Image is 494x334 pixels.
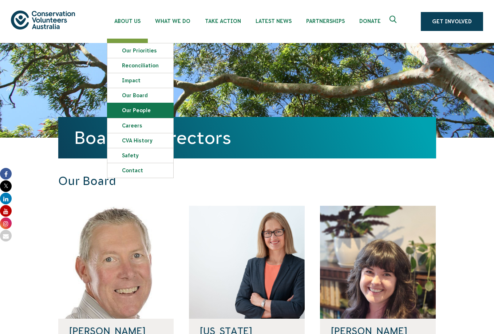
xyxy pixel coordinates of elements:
[385,13,403,30] button: Expand search box Close search box
[107,103,173,118] a: Our People
[256,18,292,24] span: Latest News
[155,18,190,24] span: What We Do
[107,118,173,133] a: Careers
[107,43,173,58] a: Our Priorities
[359,18,381,24] span: Donate
[11,11,75,29] img: logo.svg
[107,88,173,103] a: Our Board
[107,73,173,88] a: Impact
[74,128,420,148] h1: Board of Directors
[114,18,141,24] span: About Us
[205,18,241,24] span: Take Action
[58,174,338,188] h3: Our Board
[107,58,173,73] a: Reconciliation
[107,163,173,178] a: Contact
[390,16,399,27] span: Expand search box
[107,148,173,163] a: Safety
[306,18,345,24] span: Partnerships
[421,12,483,31] a: Get Involved
[107,133,173,148] a: CVA history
